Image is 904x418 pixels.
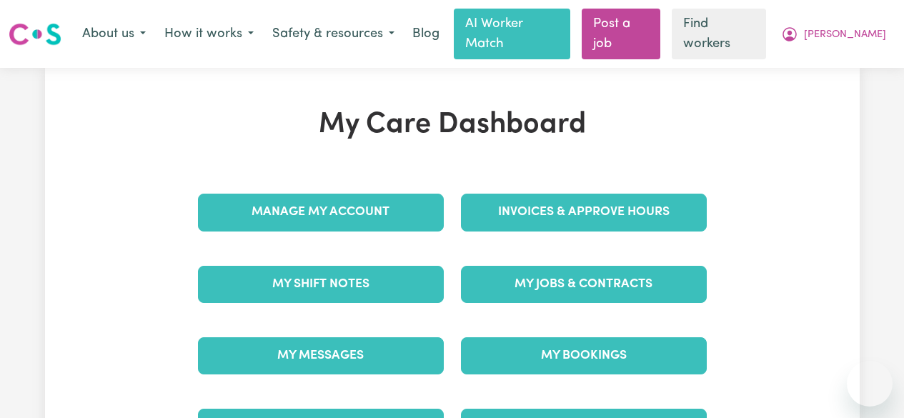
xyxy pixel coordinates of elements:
a: My Bookings [461,337,707,374]
h1: My Care Dashboard [189,108,715,142]
button: About us [73,19,155,49]
a: Manage My Account [198,194,444,231]
a: Careseekers logo [9,18,61,51]
a: Blog [404,19,448,50]
a: Find workers [672,9,766,59]
a: Invoices & Approve Hours [461,194,707,231]
a: My Shift Notes [198,266,444,303]
a: AI Worker Match [454,9,570,59]
a: My Jobs & Contracts [461,266,707,303]
a: My Messages [198,337,444,374]
a: Post a job [582,9,660,59]
img: Careseekers logo [9,21,61,47]
button: Safety & resources [263,19,404,49]
button: How it works [155,19,263,49]
span: [PERSON_NAME] [804,27,886,43]
button: My Account [772,19,895,49]
iframe: Button to launch messaging window [847,361,893,407]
